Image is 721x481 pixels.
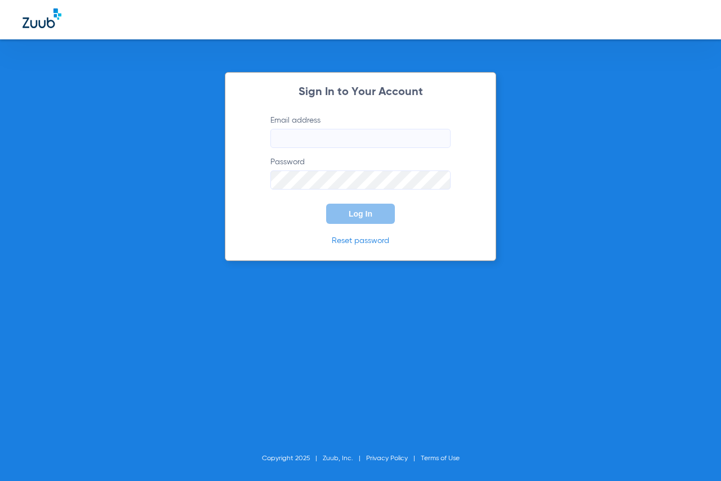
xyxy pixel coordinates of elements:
[349,209,372,218] span: Log In
[270,129,451,148] input: Email address
[270,170,451,190] input: Password
[270,115,451,148] label: Email address
[262,453,323,464] li: Copyright 2025
[253,87,468,98] h2: Sign In to Your Account
[366,455,408,462] a: Privacy Policy
[326,204,395,224] button: Log In
[323,453,366,464] li: Zuub, Inc.
[421,455,460,462] a: Terms of Use
[270,156,451,190] label: Password
[332,237,389,245] a: Reset password
[23,8,61,28] img: Zuub Logo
